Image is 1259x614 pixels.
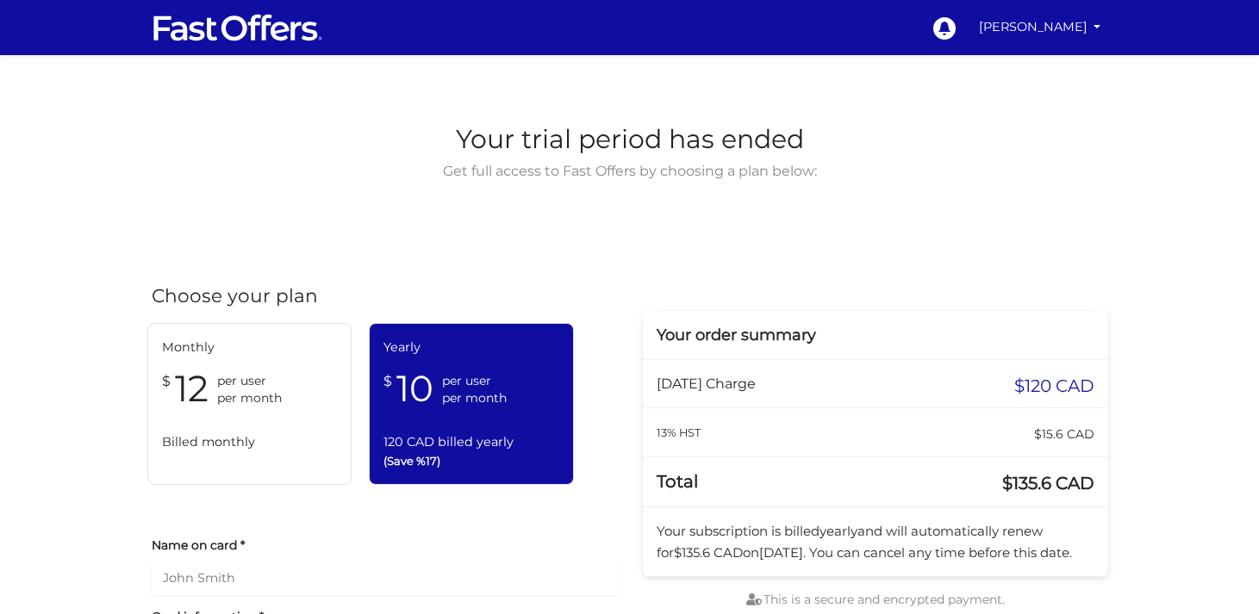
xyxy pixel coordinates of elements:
[1014,374,1094,398] span: $120 CAD
[442,389,507,406] span: per month
[217,389,282,406] span: per month
[972,10,1108,44] a: [PERSON_NAME]
[383,366,392,393] span: $
[442,372,507,389] span: per user
[162,432,338,452] span: Billed monthly
[152,561,617,595] input: John Smith
[162,366,171,393] span: $
[657,375,756,392] span: [DATE] Charge
[657,523,1072,560] span: Your subscription is billed and will automatically renew for on . You can cancel any time before ...
[674,544,743,561] span: $135.6 CAD
[383,338,559,357] span: Yearly
[759,544,803,561] span: [DATE]
[746,592,1005,607] span: This is a secure and encrypted payment.
[396,366,433,412] span: 10
[657,471,698,492] span: Total
[152,536,617,554] label: Name on card *
[383,452,559,470] span: (Save %17)
[657,426,701,439] small: 13% HST
[438,119,821,160] span: Your trial period has ended
[1002,471,1094,495] span: $135.6 CAD
[1034,422,1094,446] span: $15.6 CAD
[175,366,209,412] span: 12
[438,160,821,183] span: Get full access to Fast Offers by choosing a plan below:
[383,432,559,452] span: 120 CAD billed yearly
[657,326,816,344] span: Your order summary
[152,285,617,307] h4: Choose your plan
[217,372,282,389] span: per user
[820,523,857,539] span: yearly
[162,338,338,357] span: Monthly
